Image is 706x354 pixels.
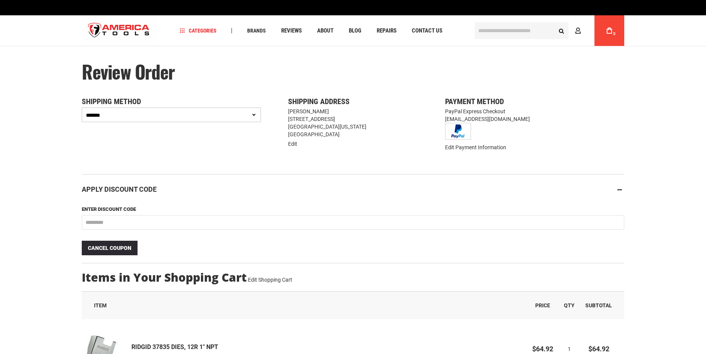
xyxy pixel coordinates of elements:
a: Brands [244,26,269,36]
span: Categories [180,28,217,33]
button: Search [554,23,568,38]
span: Cancel Coupon [88,245,131,251]
a: Reviews [278,26,305,36]
span: Shipping Method [82,97,141,106]
img: Buy now with PayPal [445,123,471,140]
span: $64.92 [532,345,553,353]
span: Repairs [377,28,397,34]
span: Brands [247,28,266,33]
div: PayPal Express Checkout [EMAIL_ADDRESS][DOMAIN_NAME] [82,108,624,142]
a: About [314,26,337,36]
address: [PERSON_NAME] [STREET_ADDRESS] [GEOGRAPHIC_DATA][US_STATE] [GEOGRAPHIC_DATA] [288,108,418,138]
span: Review Order [82,58,175,85]
a: Edit [288,141,297,147]
span: 0 [613,32,615,36]
strong: Apply Discount Code [82,185,157,193]
a: store logo [82,16,156,45]
strong: RIDGID 37835 DIES, 12R 1" NPT [131,343,218,352]
a: Contact Us [408,26,446,36]
span: Blog [349,28,361,34]
th: Item [82,292,527,319]
button: Cancel Coupon [82,241,138,255]
a: Categories [176,26,220,36]
a: Edit Shopping Cart [248,277,292,283]
a: Blog [345,26,365,36]
img: America Tools [82,16,156,45]
a: Edit Payment Information [445,144,506,150]
span: Enter discount code [82,206,136,212]
a: Repairs [373,26,400,36]
span: Shipping Address [288,97,350,106]
a: 0 [602,15,617,46]
span: Payment Method [445,97,504,106]
th: Price [527,292,559,319]
span: 1 [568,346,571,352]
span: Reviews [281,28,302,34]
span: $64.92 [588,345,609,353]
th: Qty [559,292,580,319]
span: About [317,28,334,34]
span: Contact Us [412,28,442,34]
th: Subtotal [580,292,624,319]
strong: Items in Your Shopping Cart [82,271,247,284]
